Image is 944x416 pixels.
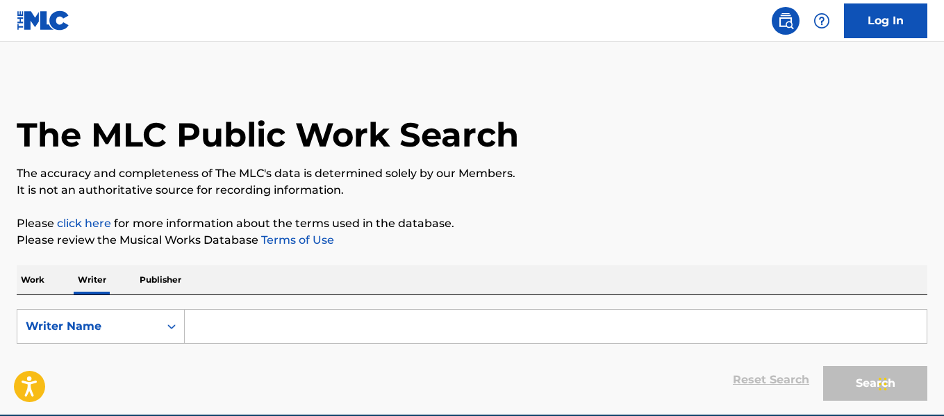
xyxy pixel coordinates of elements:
[74,265,110,294] p: Writer
[879,363,887,405] div: Arrastrar
[258,233,334,247] a: Terms of Use
[17,182,927,199] p: It is not an authoritative source for recording information.
[772,7,800,35] a: Public Search
[57,217,111,230] a: click here
[17,309,927,408] form: Search Form
[875,349,944,416] div: Widget de chat
[17,232,927,249] p: Please review the Musical Works Database
[135,265,185,294] p: Publisher
[26,318,151,335] div: Writer Name
[17,114,519,156] h1: The MLC Public Work Search
[813,13,830,29] img: help
[17,10,70,31] img: MLC Logo
[808,7,836,35] div: Help
[844,3,927,38] a: Log In
[17,265,49,294] p: Work
[17,165,927,182] p: The accuracy and completeness of The MLC's data is determined solely by our Members.
[17,215,927,232] p: Please for more information about the terms used in the database.
[777,13,794,29] img: search
[875,349,944,416] iframe: Chat Widget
